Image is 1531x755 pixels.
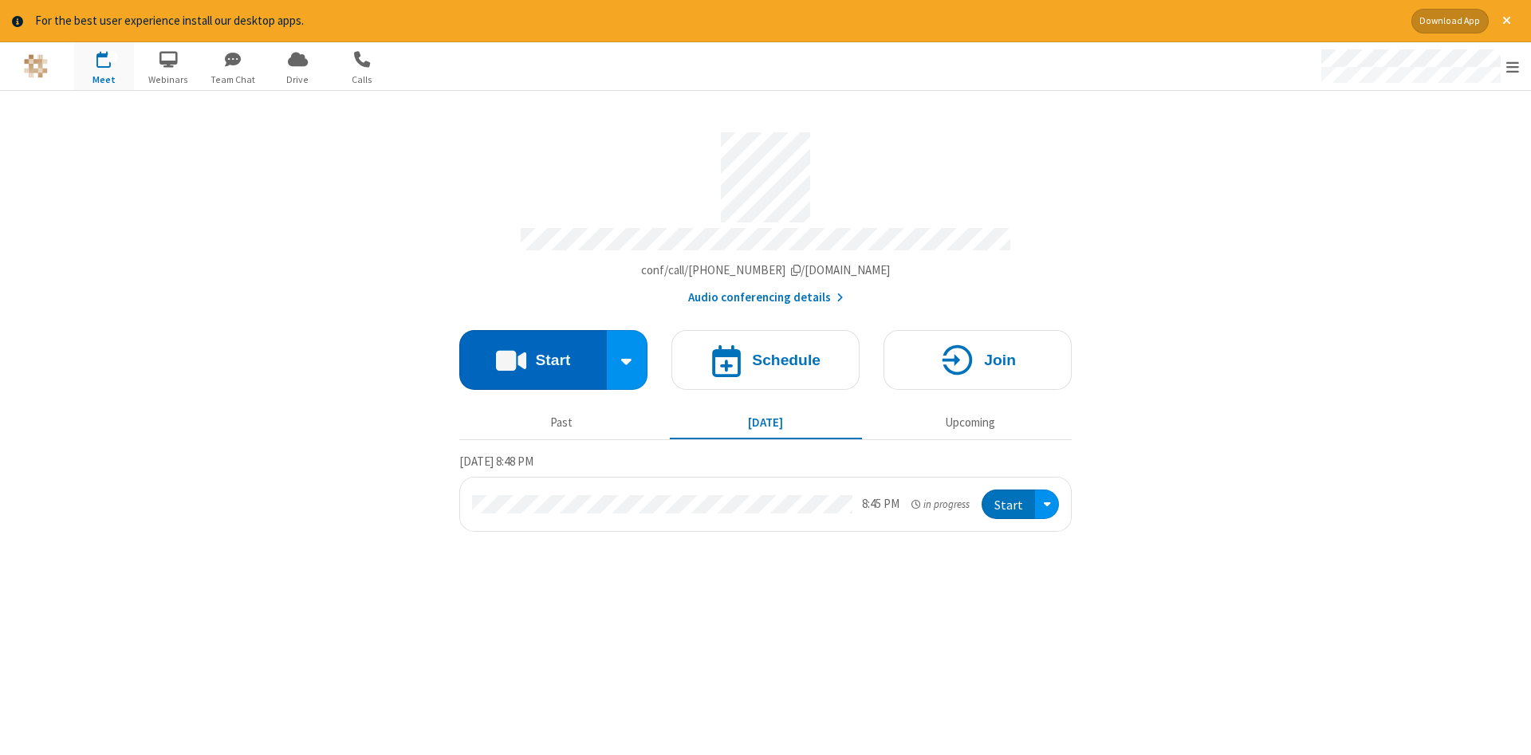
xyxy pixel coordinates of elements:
[459,454,533,469] span: [DATE] 8:48 PM
[1035,490,1059,519] div: Open menu
[139,73,199,87] span: Webinars
[884,330,1072,390] button: Join
[74,73,134,87] span: Meet
[607,330,648,390] div: Start conference options
[984,352,1016,368] h4: Join
[752,352,821,368] h4: Schedule
[874,408,1066,438] button: Upcoming
[466,408,658,438] button: Past
[641,261,891,280] button: Copy my meeting room linkCopy my meeting room link
[24,54,48,78] img: QA Selenium DO NOT DELETE OR CHANGE
[982,490,1035,519] button: Start
[641,262,891,277] span: Copy my meeting room link
[1494,9,1519,33] button: Close alert
[670,408,862,438] button: [DATE]
[459,120,1072,306] section: Account details
[862,495,899,513] div: 8:45 PM
[911,497,970,512] em: in progress
[203,73,263,87] span: Team Chat
[1411,9,1489,33] button: Download App
[688,289,844,307] button: Audio conferencing details
[459,452,1072,532] section: Today's Meetings
[35,12,1399,30] div: For the best user experience install our desktop apps.
[6,42,65,90] button: Logo
[671,330,860,390] button: Schedule
[268,73,328,87] span: Drive
[535,352,570,368] h4: Start
[1306,42,1531,90] div: Open menu
[108,51,118,63] div: 1
[333,73,392,87] span: Calls
[459,330,607,390] button: Start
